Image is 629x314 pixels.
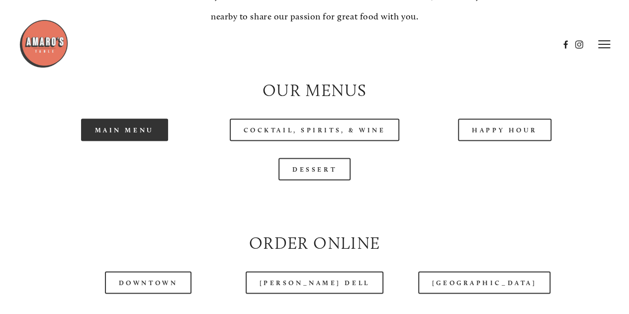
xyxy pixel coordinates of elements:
[105,271,191,294] a: Downtown
[81,118,168,141] a: Main Menu
[230,118,400,141] a: Cocktail, Spirits, & Wine
[246,271,384,294] a: [PERSON_NAME] Dell
[458,118,551,141] a: Happy Hour
[19,19,69,69] img: Amaro's Table
[38,231,591,254] h2: Order Online
[38,78,591,102] h2: Our Menus
[418,271,550,294] a: [GEOGRAPHIC_DATA]
[278,158,351,180] a: Dessert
